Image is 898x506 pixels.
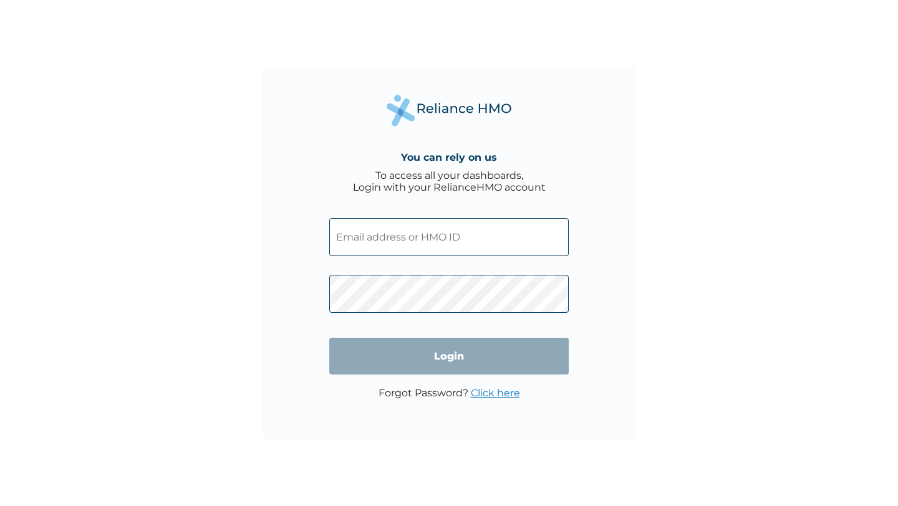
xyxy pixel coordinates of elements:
input: Login [329,338,569,375]
input: Email address or HMO ID [329,218,569,256]
a: Click here [471,387,520,399]
p: Forgot Password? [379,387,520,399]
h4: You can rely on us [401,151,497,163]
div: To access all your dashboards, Login with your RelianceHMO account [353,169,546,193]
img: Reliance Health's Logo [387,95,511,126]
